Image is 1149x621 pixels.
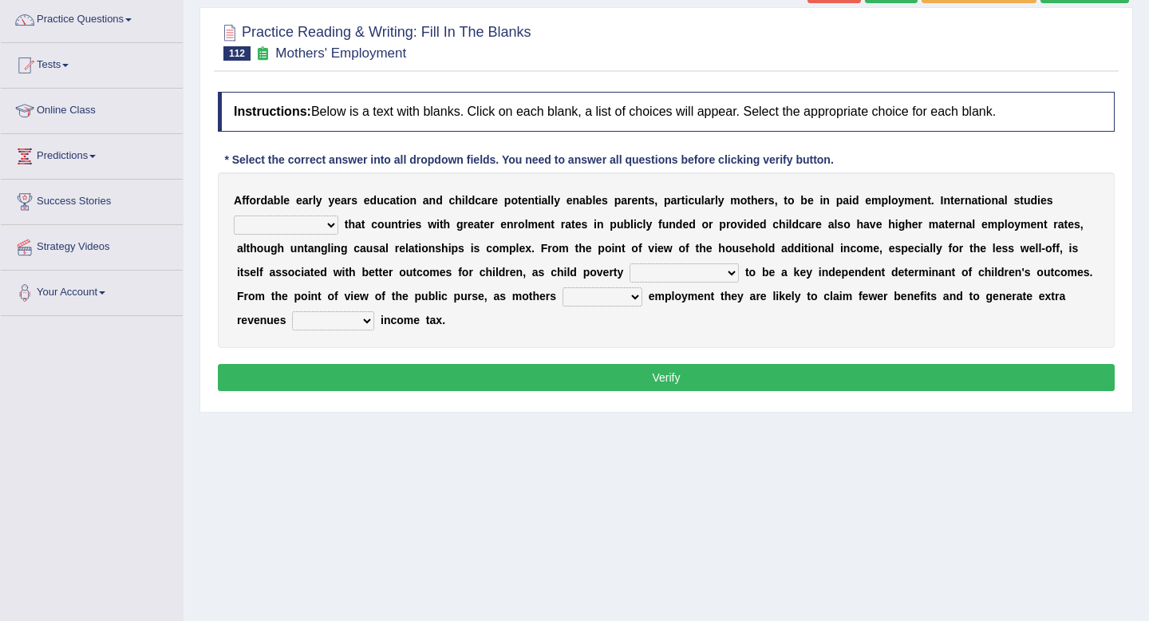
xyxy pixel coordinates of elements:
b: a [863,218,870,231]
b: m [528,218,538,231]
b: h [444,218,451,231]
b: a [705,194,711,207]
b: a [966,218,973,231]
b: f [658,218,662,231]
b: c [449,194,456,207]
b: o [730,218,737,231]
b: h [779,218,786,231]
b: c [353,242,360,255]
b: e [522,194,528,207]
b: l [465,194,468,207]
b: r [955,218,959,231]
b: t [398,218,402,231]
b: p [504,194,511,207]
b: o [702,218,709,231]
b: d [370,194,377,207]
b: n [597,218,604,231]
b: i [330,242,334,255]
b: l [243,242,247,255]
b: . [931,194,934,207]
b: s [1074,218,1080,231]
b: l [405,242,409,255]
div: * Select the correct answer into all dropdown fields. You need to answer all questions before cli... [218,152,840,168]
b: o [843,218,851,231]
b: v [870,218,876,231]
b: e [753,218,760,231]
b: c [772,218,779,231]
b: g [321,242,328,255]
b: e [364,194,370,207]
b: s [474,242,480,255]
b: t [440,218,444,231]
b: r [464,218,468,231]
b: i [819,194,823,207]
b: d [689,218,696,231]
b: p [882,194,889,207]
b: s [351,194,357,207]
b: m [871,194,881,207]
span: 112 [223,46,251,61]
b: o [257,242,264,255]
b: r [488,194,492,207]
b: y [718,194,725,207]
b: a [267,194,274,207]
a: Online Class [1,89,183,129]
b: l [701,194,705,207]
b: i [471,242,474,255]
b: l [789,218,792,231]
b: b [623,218,630,231]
b: i [685,194,688,207]
b: t [571,218,575,231]
b: s [768,194,775,207]
b: t [1020,194,1024,207]
b: l [516,242,519,255]
b: t [784,194,788,207]
b: l [834,218,837,231]
b: a [237,242,243,255]
b: r [256,194,260,207]
b: t [518,194,522,207]
b: b [586,194,593,207]
b: r [918,218,922,231]
b: t [681,194,685,207]
b: i [1037,194,1040,207]
b: i [406,218,409,231]
b: r [395,242,399,255]
b: e [409,218,416,231]
b: e [283,194,290,207]
b: l [630,218,634,231]
b: t [480,218,484,231]
b: g [456,218,464,231]
b: a [621,194,627,207]
b: p [452,242,459,255]
b: r [347,194,351,207]
b: d [852,194,859,207]
b: t [361,218,365,231]
b: e [954,194,961,207]
b: y [898,194,905,207]
button: Verify [218,364,1115,391]
b: e [949,218,955,231]
b: r [764,194,768,207]
b: u [366,242,373,255]
b: d [676,218,683,231]
b: r [726,218,730,231]
b: a [805,218,811,231]
a: Success Stories [1,180,183,220]
b: l [1005,218,1008,231]
b: l [551,194,554,207]
b: e [519,242,525,255]
b: a [302,194,309,207]
h2: Practice Reading & Writing: Fill In The Blanks [218,21,531,61]
b: a [565,218,571,231]
b: e [500,218,507,231]
b: h [888,218,895,231]
b: h [250,242,257,255]
b: d [468,194,476,207]
b: t [645,194,649,207]
b: I [941,194,944,207]
b: e [296,194,302,207]
b: i [418,242,421,255]
b: e [912,218,918,231]
a: Tests [1,43,183,83]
